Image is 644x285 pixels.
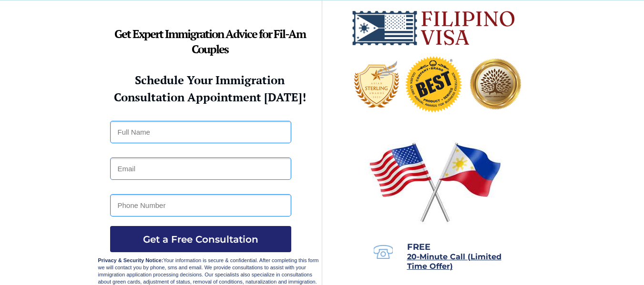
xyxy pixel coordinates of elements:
span: Get a Free Consultation [110,234,291,245]
strong: Get Expert Immigration Advice for Fil-Am Couples [114,26,306,57]
span: FREE [407,242,430,252]
span: Your information is secure & confidential. After completing this form we will contact you by phon... [98,257,319,285]
a: 20-Minute Call (Limited Time Offer) [407,253,501,270]
input: Email [110,157,291,180]
input: Phone Number [110,194,291,216]
input: Full Name [110,121,291,143]
button: Get a Free Consultation [110,226,291,252]
strong: Consultation Appointment [DATE]! [114,89,306,105]
span: 20-Minute Call (Limited Time Offer) [407,252,501,271]
strong: Privacy & Security Notice: [98,257,164,263]
strong: Schedule Your Immigration [135,72,285,88]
